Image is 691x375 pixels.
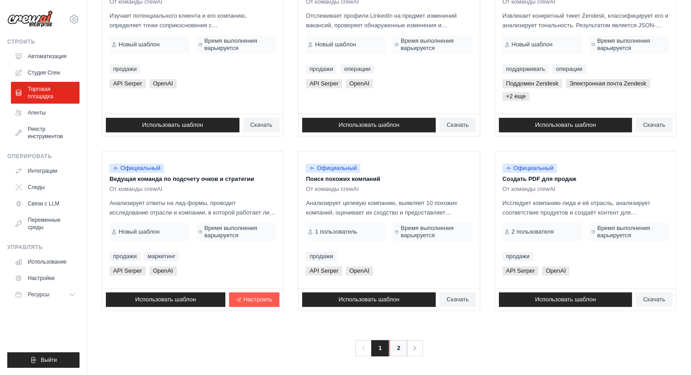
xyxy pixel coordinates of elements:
font: Исследует компанию-лида и её отрасль, анализирует соответствие продуктов и создаёт контент для од... [502,200,660,255]
font: Студия Crew [28,70,60,76]
font: операции [344,65,370,72]
font: Оперировать [7,153,52,160]
font: Агенты [28,110,46,116]
font: Связи с LLM [28,200,60,207]
font: Извлекает конкретный тикет Zendesk, классифицирует его и анализирует тональность. Результатом явл... [502,12,668,58]
font: Новый шаблон [119,41,159,48]
font: От команды crewAI [502,185,555,192]
font: Управлять [7,244,43,250]
font: Новый шаблон [512,41,552,48]
font: Скачать [250,121,273,128]
font: От команды crewAI [306,185,358,192]
font: Отслеживает профили LinkedIn на предмет изменений вакансий, проверяет обнаруженные изменения и ан... [306,12,464,77]
font: Настройки [28,275,55,281]
font: Использовать шаблон [135,296,196,303]
a: Агенты [11,105,80,120]
font: API Serper [309,80,338,87]
font: Использование [28,259,67,265]
a: продажи [306,65,337,74]
font: Новый шаблон [315,41,356,48]
font: операции [556,65,582,72]
font: Скачать [643,296,665,303]
a: маркетинг [144,252,179,261]
font: Время выполнения варьируется [204,225,257,239]
font: API Serper [506,267,535,274]
button: Ресурсы [11,287,80,302]
font: Официальный [120,165,160,171]
a: Скачать [636,292,672,307]
font: продажи [309,253,333,260]
img: Логотип [7,10,53,28]
font: OpenAI [349,80,369,87]
font: Время выполнения варьируется [401,37,453,51]
font: Анализирует целевую компанию, выявляет 10 похожих компаний, оценивает их сходство и предоставляет... [306,200,459,245]
font: Поддомен Zendesk [506,80,559,87]
font: продажи [309,65,333,72]
a: Использовать шаблон [106,118,239,132]
a: 2 [389,340,408,356]
a: Интеграции [11,164,80,178]
font: Переменные среды [28,217,60,230]
font: 1 пользователь [315,228,357,235]
a: Использовать шаблон [499,292,632,307]
font: Время выполнения варьируется [401,225,453,239]
font: Использовать шаблон [142,121,203,128]
font: Интеграции [28,168,57,174]
a: Торговая площадка [11,82,80,104]
font: Официальный [317,165,357,171]
font: Время выполнения варьируется [597,37,650,51]
font: OpenAI [546,267,566,274]
font: 1 [378,345,382,351]
a: операции [552,65,586,74]
a: Использовать шаблон [499,118,632,132]
a: Связи с LLM [11,196,80,211]
a: Автоматизация [11,49,80,64]
font: Время выполнения варьируется [204,37,257,51]
font: Анализирует ответы на лид-формы, проводит исследование отрасли и компании, в которой работает лид... [109,200,275,264]
font: От команды crewAI [109,185,162,192]
a: Переменные среды [11,213,80,235]
font: API Serper [113,80,142,87]
font: Использовать шаблон [535,296,596,303]
font: +2 еще [506,93,526,100]
font: маркетинг [148,253,175,260]
a: Настройки [11,271,80,285]
a: продажи [109,65,140,74]
a: продажи [306,252,337,261]
a: Настроить [229,292,280,307]
a: Следы [11,180,80,195]
a: Скачать [439,118,476,132]
font: Настроить [244,296,273,303]
font: Следы [28,184,45,190]
font: Ресурсы [28,291,49,298]
font: поддерживать [506,65,545,72]
font: 2 [397,345,400,351]
font: Скачать [447,121,469,128]
font: API Serper [113,267,142,274]
font: Ведущая команда по подсчету очков и стратегии [109,175,254,182]
font: Торговая площадка [28,86,53,100]
font: продажи [113,253,137,260]
font: Новый шаблон [119,228,159,235]
a: Использовать шаблон [302,292,436,307]
font: Использовать шаблон [338,121,399,128]
a: поддерживать [502,65,549,74]
nav: Пагинация [355,340,423,356]
a: Скачать [636,118,672,132]
font: Реестр инструментов [28,126,63,140]
a: Использовать шаблон [302,118,436,132]
font: Автоматизация [28,53,66,60]
a: Использовать шаблон [106,292,225,307]
a: Использование [11,255,80,269]
a: Студия Crew [11,65,80,80]
font: Использовать шаблон [338,296,399,303]
a: операции [340,65,374,74]
a: Скачать [439,292,476,307]
font: Скачать [447,296,469,303]
font: Создать PDF для продаж [502,175,577,182]
font: OpenAI [153,267,173,274]
font: OpenAI [153,80,173,87]
font: Поиск похожих компаний [306,175,380,182]
a: продажи [109,252,140,261]
a: Реестр инструментов [11,122,80,144]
